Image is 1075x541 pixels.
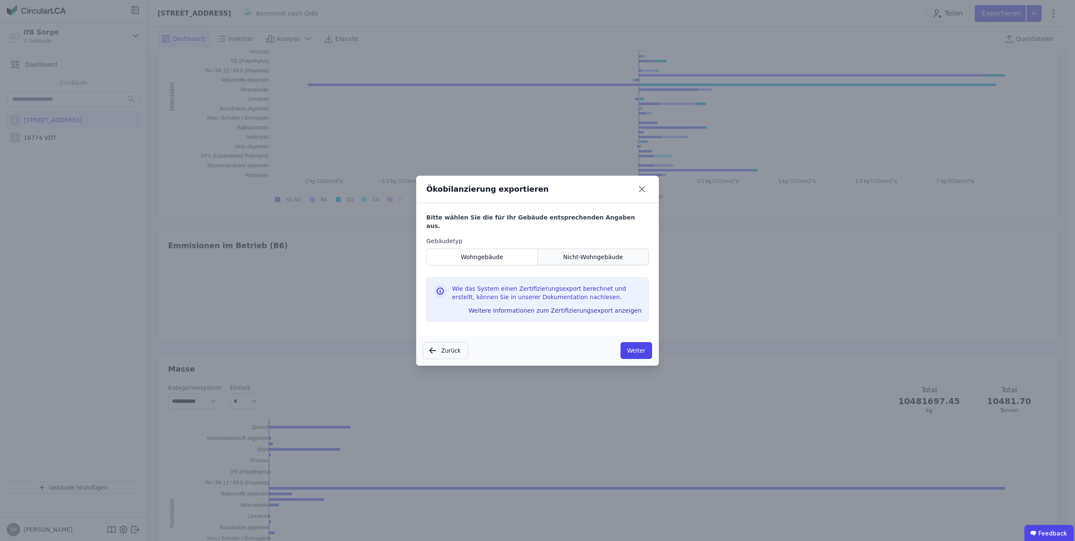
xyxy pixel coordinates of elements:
div: Ökobilanzierung exportieren [426,183,549,195]
div: Wie das System einen Zertifizierungsexport berechnet und erstellt, können Sie in unserer Dokument... [452,284,642,305]
span: Nicht-Wohngebäude [563,253,623,261]
h6: Bitte wählen Sie die für Ihr Gebäude entsprechenden Angaben aus. [426,213,649,230]
button: Zurück [423,342,468,359]
label: Gebäudetyp [426,237,649,245]
button: Weiter [620,342,652,359]
button: Weitere Informationen zum Zertifizierungsexport anzeigen [465,304,645,317]
span: Wohngebäude [461,253,503,261]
